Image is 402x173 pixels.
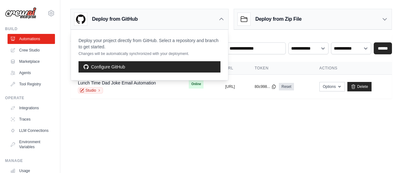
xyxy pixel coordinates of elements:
a: Configure GitHub [79,61,220,73]
p: Manage and monitor your active crew automations from this dashboard. [70,44,210,50]
a: Delete [347,82,372,91]
h2: Automations Live [70,35,210,44]
div: Manage [5,158,55,163]
img: Logo [5,7,36,19]
a: Lunch Time Dad Joke Email Automation [78,80,156,85]
p: Changes will be automatically synchronized with your deployment. [79,51,220,56]
a: Automations [8,34,55,44]
h3: Deploy from GitHub [92,15,138,23]
a: Reset [279,83,294,90]
a: Studio [78,87,103,94]
a: LLM Connections [8,126,55,136]
th: Crew [70,62,181,75]
button: Options [319,82,345,91]
a: Agents [8,68,55,78]
a: Environment Variables [8,137,55,152]
span: Online [189,80,204,89]
h3: Deploy from Zip File [255,15,301,23]
button: 80c998... [255,84,276,89]
div: Build [5,26,55,31]
a: Tool Registry [8,79,55,89]
a: Crew Studio [8,45,55,55]
th: Actions [312,62,392,75]
a: Integrations [8,103,55,113]
th: Token [247,62,312,75]
a: Traces [8,114,55,124]
p: Deploy your project directly from GitHub. Select a repository and branch to get started. [79,37,220,50]
div: Operate [5,95,55,100]
a: Marketplace [8,57,55,67]
img: GitHub Logo [74,13,87,25]
th: URL [218,62,247,75]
